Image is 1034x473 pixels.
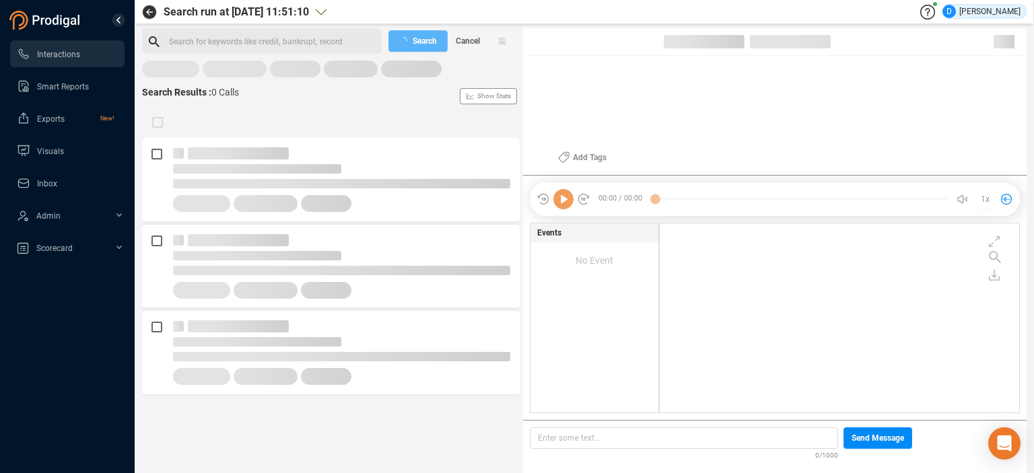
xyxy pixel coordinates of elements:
span: Send Message [852,427,904,449]
div: [PERSON_NAME] [942,5,1021,18]
span: Inbox [37,179,57,188]
li: Exports [10,105,125,132]
span: Search run at [DATE] 11:51:10 [164,4,309,20]
span: Cancel [456,30,480,52]
div: grid [666,227,1019,412]
span: Events [537,227,561,239]
img: prodigal-logo [9,11,83,30]
span: Exports [37,114,65,124]
button: Cancel [448,30,488,52]
span: Show Stats [477,15,511,177]
button: 1x [975,190,994,209]
div: Open Intercom Messenger [988,427,1021,460]
a: ExportsNew! [17,105,114,132]
span: Search Results : [142,87,211,98]
button: Add Tags [550,147,615,168]
li: Interactions [10,40,125,67]
span: 1x [981,188,990,210]
a: Inbox [17,170,114,196]
span: Interactions [37,50,80,59]
span: Admin [36,211,61,221]
button: Show Stats [460,88,517,104]
span: New! [100,105,114,132]
span: 0/1000 [815,449,838,460]
button: Send Message [843,427,912,449]
span: Add Tags [573,147,607,168]
a: Interactions [17,40,114,67]
div: No Event [530,242,658,279]
span: 0 Calls [211,87,239,98]
li: Smart Reports [10,73,125,100]
a: Smart Reports [17,73,114,100]
li: Visuals [10,137,125,164]
span: D [946,5,952,18]
a: Visuals [17,137,114,164]
span: 00:00 / 00:00 [590,189,655,209]
li: Inbox [10,170,125,196]
span: Scorecard [36,244,73,253]
span: Visuals [37,147,64,156]
span: Smart Reports [37,82,89,92]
